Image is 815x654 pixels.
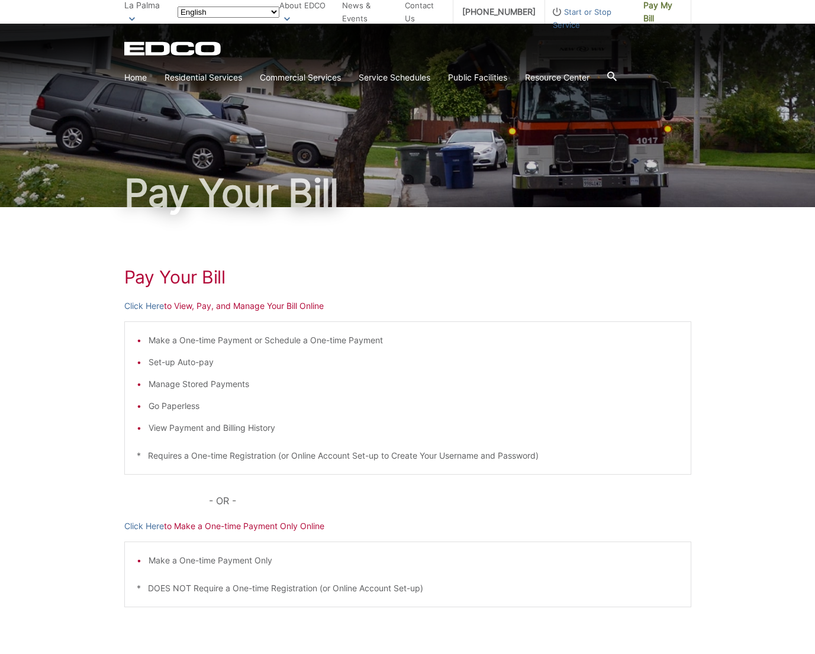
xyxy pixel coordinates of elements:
[165,71,242,84] a: Residential Services
[525,71,589,84] a: Resource Center
[137,449,679,462] p: * Requires a One-time Registration (or Online Account Set-up to Create Your Username and Password)
[149,554,679,567] li: Make a One-time Payment Only
[124,299,691,312] p: to View, Pay, and Manage Your Bill Online
[260,71,341,84] a: Commercial Services
[149,334,679,347] li: Make a One-time Payment or Schedule a One-time Payment
[209,492,691,509] p: - OR -
[178,7,279,18] select: Select a language
[149,356,679,369] li: Set-up Auto-pay
[124,71,147,84] a: Home
[124,41,223,56] a: EDCD logo. Return to the homepage.
[124,520,164,533] a: Click Here
[124,299,164,312] a: Click Here
[124,266,691,288] h1: Pay Your Bill
[359,71,430,84] a: Service Schedules
[124,520,691,533] p: to Make a One-time Payment Only Online
[149,378,679,391] li: Manage Stored Payments
[448,71,507,84] a: Public Facilities
[149,400,679,413] li: Go Paperless
[137,582,679,595] p: * DOES NOT Require a One-time Registration (or Online Account Set-up)
[124,174,691,212] h1: Pay Your Bill
[149,421,679,434] li: View Payment and Billing History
